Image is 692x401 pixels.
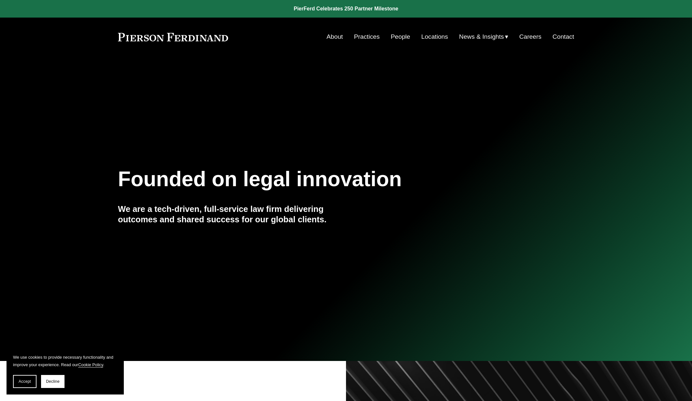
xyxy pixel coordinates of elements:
[118,204,346,225] h4: We are a tech-driven, full-service law firm delivering outcomes and shared success for our global...
[118,167,498,191] h1: Founded on legal innovation
[46,379,60,384] span: Decline
[553,31,574,43] a: Contact
[354,31,380,43] a: Practices
[391,31,410,43] a: People
[7,347,124,394] section: Cookie banner
[421,31,448,43] a: Locations
[459,31,508,43] a: folder dropdown
[519,31,541,43] a: Careers
[78,362,103,367] a: Cookie Policy
[459,31,504,43] span: News & Insights
[326,31,343,43] a: About
[41,375,65,388] button: Decline
[19,379,31,384] span: Accept
[13,353,117,368] p: We use cookies to provide necessary functionality and improve your experience. Read our .
[13,375,36,388] button: Accept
